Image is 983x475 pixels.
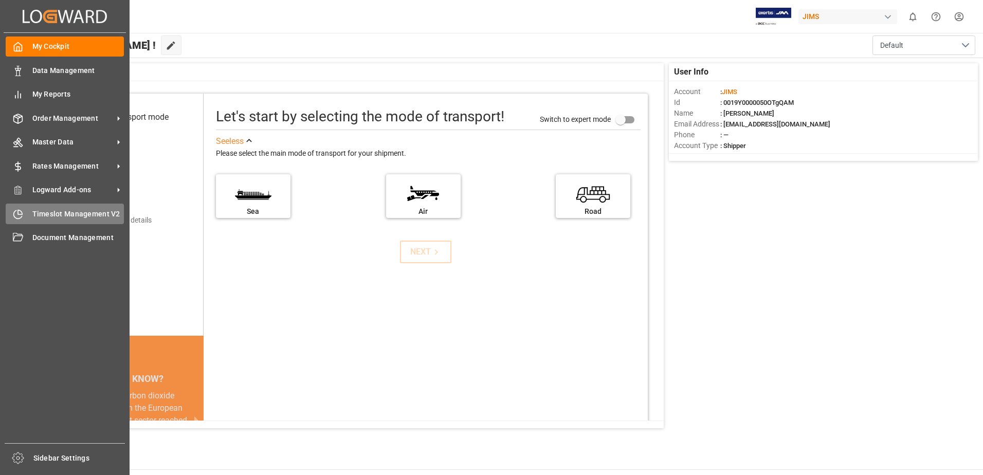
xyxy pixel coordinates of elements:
span: Master Data [32,137,114,148]
span: Phone [674,130,720,140]
img: Exertis%20JAM%20-%20Email%20Logo.jpg_1722504956.jpg [756,8,791,26]
span: Account [674,86,720,97]
button: open menu [872,35,975,55]
div: See less [216,135,244,148]
div: Road [561,206,625,217]
span: : Shipper [720,142,746,150]
span: Document Management [32,232,124,243]
div: JIMS [798,9,897,24]
span: My Cockpit [32,41,124,52]
span: Sidebar Settings [33,453,125,464]
button: JIMS [798,7,901,26]
span: : [PERSON_NAME] [720,109,774,117]
span: Rates Management [32,161,114,172]
button: Help Center [924,5,948,28]
a: My Cockpit [6,36,124,57]
div: Sea [221,206,285,217]
span: Email Address [674,119,720,130]
button: show 0 new notifications [901,5,924,28]
span: Id [674,97,720,108]
span: Switch to expert mode [540,115,611,123]
div: Add shipping details [87,215,152,226]
span: : [720,88,737,96]
span: JIMS [722,88,737,96]
span: User Info [674,66,708,78]
span: : 0019Y0000050OTgQAM [720,99,794,106]
div: Air [391,206,456,217]
span: Default [880,40,903,51]
div: NEXT [410,246,442,258]
span: Order Management [32,113,114,124]
a: Data Management [6,60,124,80]
span: My Reports [32,89,124,100]
span: Data Management [32,65,124,76]
span: Name [674,108,720,119]
div: Please select the main mode of transport for your shipment. [216,148,641,160]
span: : — [720,131,729,139]
button: NEXT [400,241,451,263]
div: Let's start by selecting the mode of transport! [216,106,504,127]
button: next slide / item [189,390,204,451]
span: : [EMAIL_ADDRESS][DOMAIN_NAME] [720,120,830,128]
span: Hello [PERSON_NAME] ! [43,35,156,55]
a: Timeslot Management V2 [6,204,124,224]
span: Timeslot Management V2 [32,209,124,220]
span: Account Type [674,140,720,151]
span: Logward Add-ons [32,185,114,195]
